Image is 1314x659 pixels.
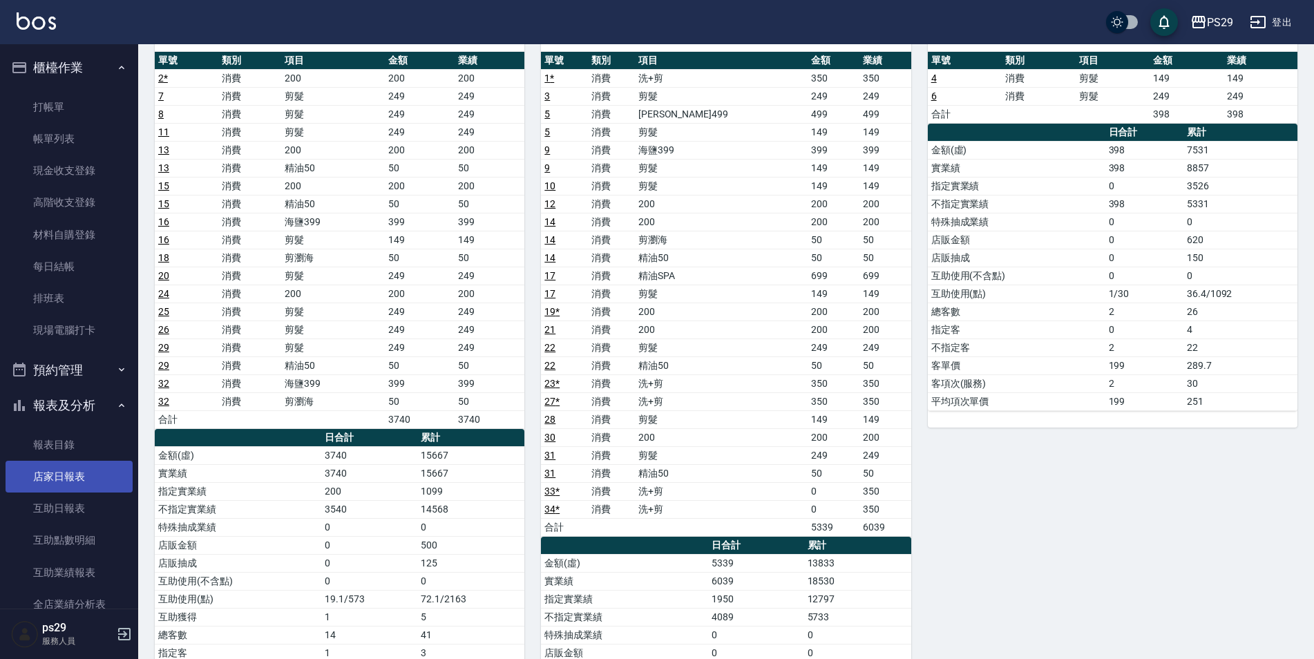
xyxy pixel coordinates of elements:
[385,141,455,159] td: 200
[928,374,1105,392] td: 客項次(服務)
[6,187,133,218] a: 高階收支登錄
[1183,213,1297,231] td: 0
[158,234,169,245] a: 16
[1105,303,1183,321] td: 2
[808,338,859,356] td: 249
[859,69,911,87] td: 350
[544,450,555,461] a: 31
[544,234,555,245] a: 14
[928,177,1105,195] td: 指定實業績
[385,374,455,392] td: 399
[281,356,384,374] td: 精油50
[635,177,808,195] td: 剪髮
[158,180,169,191] a: 15
[635,213,808,231] td: 200
[218,52,282,70] th: 類別
[1076,69,1150,87] td: 剪髮
[281,303,384,321] td: 剪髮
[1223,105,1297,123] td: 398
[218,303,282,321] td: 消費
[808,52,859,70] th: 金額
[281,285,384,303] td: 200
[808,69,859,87] td: 350
[808,123,859,141] td: 149
[218,338,282,356] td: 消費
[544,144,550,155] a: 9
[859,410,911,428] td: 149
[588,195,635,213] td: 消費
[635,356,808,374] td: 精油50
[928,124,1297,411] table: a dense table
[11,620,39,648] img: Person
[859,141,911,159] td: 399
[385,231,455,249] td: 149
[635,52,808,70] th: 項目
[455,123,524,141] td: 249
[588,356,635,374] td: 消費
[385,249,455,267] td: 50
[1183,303,1297,321] td: 26
[544,288,555,299] a: 17
[859,303,911,321] td: 200
[158,306,169,317] a: 25
[928,303,1105,321] td: 總客數
[928,52,1297,124] table: a dense table
[588,141,635,159] td: 消費
[859,159,911,177] td: 149
[928,285,1105,303] td: 互助使用(點)
[455,87,524,105] td: 249
[281,69,384,87] td: 200
[1150,52,1223,70] th: 金額
[859,105,911,123] td: 499
[6,589,133,620] a: 全店業績分析表
[158,270,169,281] a: 20
[218,249,282,267] td: 消費
[158,144,169,155] a: 13
[385,267,455,285] td: 249
[808,231,859,249] td: 50
[588,338,635,356] td: 消費
[1183,321,1297,338] td: 4
[281,392,384,410] td: 剪瀏海
[218,69,282,87] td: 消費
[808,356,859,374] td: 50
[385,159,455,177] td: 50
[928,338,1105,356] td: 不指定客
[218,267,282,285] td: 消費
[1105,374,1183,392] td: 2
[6,461,133,493] a: 店家日報表
[635,321,808,338] td: 200
[158,162,169,173] a: 13
[6,524,133,556] a: 互助點數明細
[635,410,808,428] td: 剪髮
[1183,231,1297,249] td: 620
[455,249,524,267] td: 50
[281,249,384,267] td: 剪瀏海
[218,141,282,159] td: 消費
[859,123,911,141] td: 149
[6,557,133,589] a: 互助業績報表
[6,352,133,388] button: 預約管理
[635,69,808,87] td: 洗+剪
[385,52,455,70] th: 金額
[1105,159,1183,177] td: 398
[859,267,911,285] td: 699
[281,159,384,177] td: 精油50
[385,69,455,87] td: 200
[455,285,524,303] td: 200
[218,195,282,213] td: 消費
[385,285,455,303] td: 200
[808,87,859,105] td: 249
[544,360,555,371] a: 22
[281,141,384,159] td: 200
[455,410,524,428] td: 3740
[635,338,808,356] td: 剪髮
[1185,8,1239,37] button: PS29
[544,342,555,353] a: 22
[281,52,384,70] th: 項目
[635,231,808,249] td: 剪瀏海
[1183,124,1297,142] th: 累計
[808,141,859,159] td: 399
[385,356,455,374] td: 50
[218,231,282,249] td: 消費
